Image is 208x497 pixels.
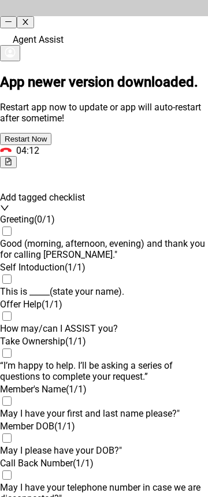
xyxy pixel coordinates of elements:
[42,299,62,310] span: ( 1 / 1 )
[66,384,87,395] span: ( 1 / 1 )
[54,421,75,432] span: ( 1 / 1 )
[5,18,12,25] span: minus
[34,214,55,225] span: ( 0 / 1 )
[17,16,34,28] button: close
[13,34,64,45] span: Agent Assist
[65,336,86,347] span: ( 1 / 1 )
[5,158,12,165] span: file-text
[65,262,86,273] span: ( 1 / 1 )
[73,458,94,469] span: ( 1 / 1 )
[21,18,29,25] span: close
[5,135,47,143] span: Restart Now
[16,145,39,156] span: 04:12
